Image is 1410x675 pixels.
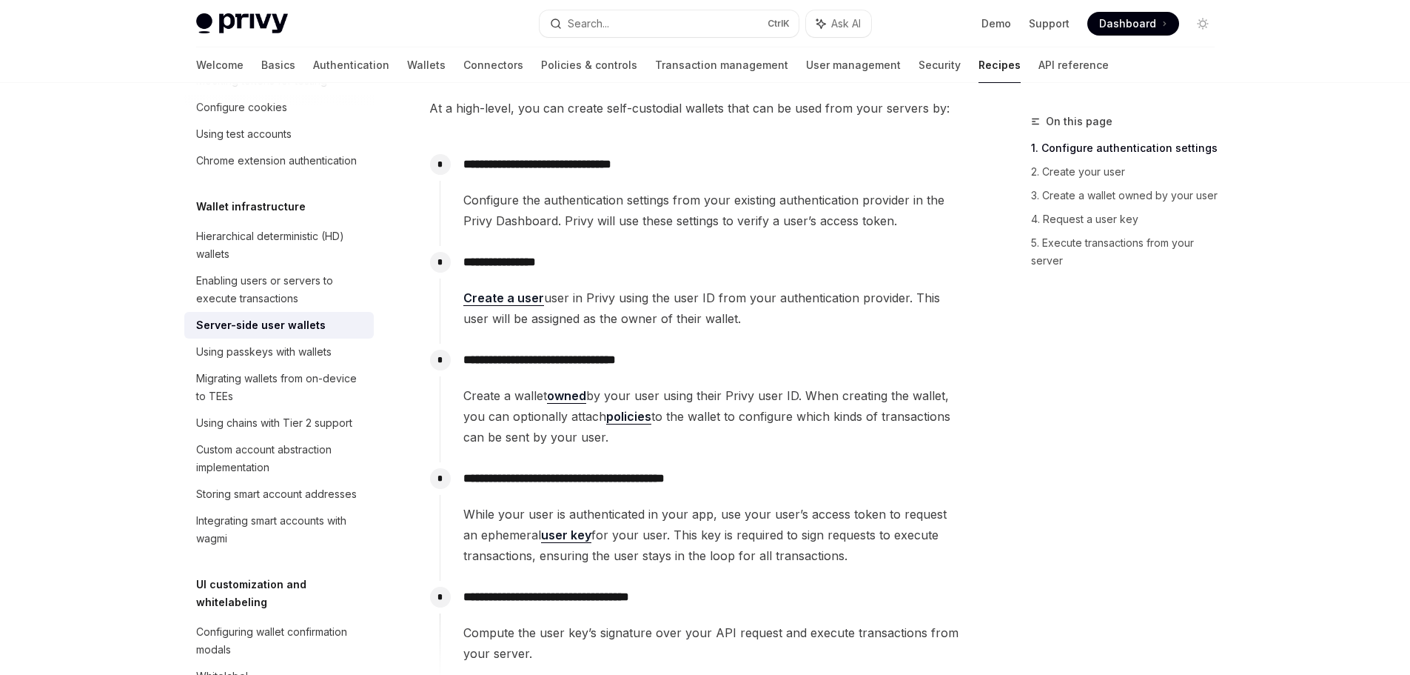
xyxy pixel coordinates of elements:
[184,121,374,147] a: Using test accounts
[196,152,357,170] div: Chrome extension authentication
[313,47,389,83] a: Authentication
[196,272,365,307] div: Enabling users or servers to execute transactions
[196,485,357,503] div: Storing smart account addresses
[184,267,374,312] a: Enabling users or servers to execute transactions
[407,47,446,83] a: Wallets
[463,190,962,231] span: Configure the authentication settings from your existing authentication provider in the Privy Das...
[184,147,374,174] a: Chrome extension authentication
[1031,207,1226,231] a: 4. Request a user key
[1031,184,1226,207] a: 3. Create a wallet owned by your user
[541,47,637,83] a: Policies & controls
[184,436,374,481] a: Custom account abstraction implementation
[568,15,609,33] div: Search...
[196,316,326,334] div: Server-side user wallets
[547,388,586,404] a: owned
[184,94,374,121] a: Configure cookies
[1099,16,1156,31] span: Dashboard
[540,10,799,37] button: Search...CtrlK
[806,47,901,83] a: User management
[463,290,544,306] a: Create a user
[1191,12,1215,36] button: Toggle dark mode
[184,619,374,663] a: Configuring wallet confirmation modals
[831,16,861,31] span: Ask AI
[184,481,374,508] a: Storing smart account addresses
[655,47,788,83] a: Transaction management
[184,339,374,365] a: Using passkeys with wallets
[463,287,962,329] span: user in Privy using the user ID from your authentication provider. This user will be assigned as ...
[261,47,295,83] a: Basics
[184,365,374,410] a: Migrating wallets from on-device to TEEs
[184,312,374,339] a: Server-side user wallets
[196,227,365,263] div: Hierarchical deterministic (HD) wallets
[196,576,374,611] h5: UI customization and whitelabeling
[606,409,651,425] a: policies
[1031,136,1226,160] a: 1. Configure authentication settings
[978,47,1021,83] a: Recipes
[919,47,961,83] a: Security
[429,98,963,119] span: At a high-level, you can create self-custodial wallets that can be used from your servers by:
[1029,16,1070,31] a: Support
[806,10,871,37] button: Ask AI
[1046,113,1112,130] span: On this page
[196,125,292,143] div: Using test accounts
[196,441,365,476] div: Custom account abstraction implementation
[184,410,374,436] a: Using chains with Tier 2 support
[196,370,365,405] div: Migrating wallets from on-device to TEEs
[463,385,962,448] span: Create a wallet by your user using their Privy user ID. When creating the wallet, you can optiona...
[1031,231,1226,273] a: 5. Execute transactions from your server
[196,343,332,361] div: Using passkeys with wallets
[196,623,365,659] div: Configuring wallet confirmation modals
[196,198,306,216] h5: Wallet infrastructure
[196,512,365,548] div: Integrating smart accounts with wagmi
[463,622,962,664] span: Compute the user key’s signature over your API request and execute transactions from your server.
[1031,160,1226,184] a: 2. Create your user
[184,223,374,267] a: Hierarchical deterministic (HD) wallets
[463,47,523,83] a: Connectors
[981,16,1011,31] a: Demo
[196,47,244,83] a: Welcome
[184,508,374,552] a: Integrating smart accounts with wagmi
[463,504,962,566] span: While your user is authenticated in your app, use your user’s access token to request an ephemera...
[1038,47,1109,83] a: API reference
[541,528,591,543] a: user key
[1087,12,1179,36] a: Dashboard
[768,18,790,30] span: Ctrl K
[196,99,287,116] div: Configure cookies
[196,414,352,432] div: Using chains with Tier 2 support
[196,13,288,34] img: light logo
